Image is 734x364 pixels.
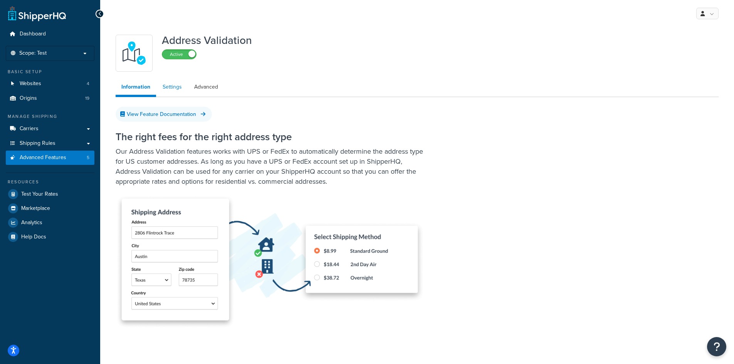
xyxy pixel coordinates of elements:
[21,220,42,226] span: Analytics
[6,91,94,106] li: Origins
[87,81,89,87] span: 4
[162,50,196,59] label: Active
[6,122,94,136] a: Carriers
[6,77,94,91] li: Websites
[20,126,39,132] span: Carriers
[6,151,94,165] a: Advanced Features5
[6,201,94,215] a: Marketplace
[20,154,66,161] span: Advanced Features
[6,187,94,201] a: Test Your Rates
[116,107,212,122] a: View Feature Documentation
[6,69,94,75] div: Basic Setup
[6,216,94,230] a: Analytics
[20,81,41,87] span: Websites
[85,95,89,102] span: 19
[116,131,695,143] h2: The right fees for the right address type
[6,179,94,185] div: Resources
[20,140,55,147] span: Shipping Rules
[6,136,94,151] a: Shipping Rules
[6,77,94,91] a: Websites4
[21,191,58,198] span: Test Your Rates
[6,91,94,106] a: Origins19
[116,79,156,97] a: Information
[21,205,50,212] span: Marketplace
[707,337,726,356] button: Open Resource Center
[20,31,46,37] span: Dashboard
[6,27,94,41] a: Dashboard
[20,95,37,102] span: Origins
[116,196,424,328] img: Dynamic Address Lookup
[157,79,188,95] a: Settings
[87,154,89,161] span: 5
[162,35,252,46] h1: Address Validation
[6,230,94,244] a: Help Docs
[188,79,224,95] a: Advanced
[6,113,94,120] div: Manage Shipping
[116,146,424,186] p: Our Address Validation features works with UPS or FedEx to automatically determine the address ty...
[121,40,148,67] img: kIG8fy0lQAAAABJRU5ErkJggg==
[21,234,46,240] span: Help Docs
[19,50,47,57] span: Scope: Test
[6,151,94,165] li: Advanced Features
